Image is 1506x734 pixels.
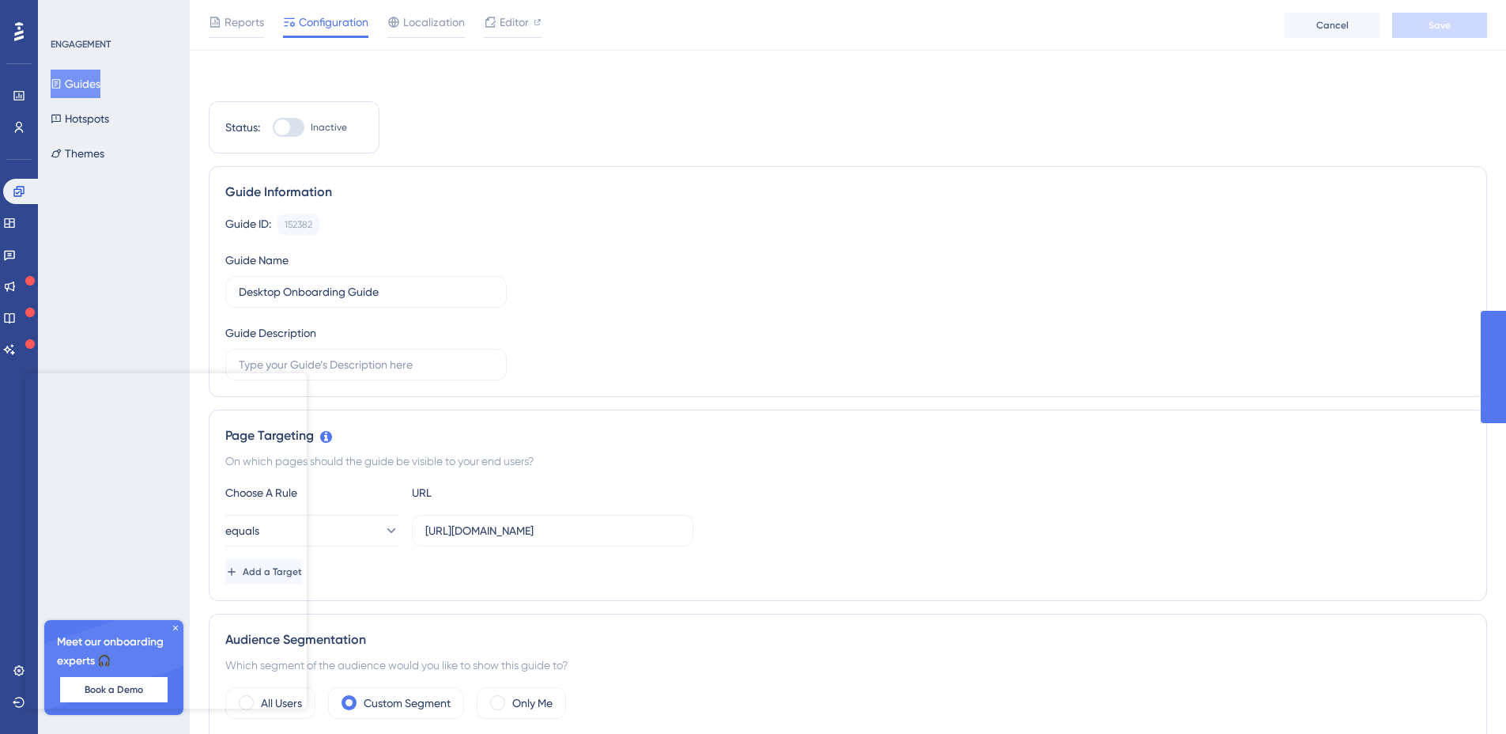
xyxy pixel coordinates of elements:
[412,483,586,502] div: URL
[51,104,109,133] button: Hotspots
[225,656,1470,675] div: Which segment of the audience would you like to show this guide to?
[299,13,368,32] span: Configuration
[225,515,399,547] button: equals
[225,323,316,342] div: Guide Description
[285,218,312,231] div: 152382
[225,214,271,235] div: Guide ID:
[225,630,1470,649] div: Audience Segmentation
[364,694,451,713] label: Custom Segment
[1392,13,1487,38] button: Save
[1440,672,1487,719] iframe: UserGuiding AI Assistant Launcher
[225,118,260,137] div: Status:
[51,139,104,168] button: Themes
[51,70,100,98] button: Guides
[225,483,399,502] div: Choose A Rule
[425,522,680,539] input: yourwebsite.com/path
[225,13,264,32] span: Reports
[225,426,1470,445] div: Page Targeting
[1285,13,1380,38] button: Cancel
[512,694,553,713] label: Only Me
[239,356,493,373] input: Type your Guide’s Description here
[51,38,111,51] div: ENGAGEMENT
[225,452,1470,471] div: On which pages should the guide be visible to your end users?
[1316,19,1349,32] span: Cancel
[225,251,289,270] div: Guide Name
[311,121,347,134] span: Inactive
[403,13,465,32] span: Localization
[1429,19,1451,32] span: Save
[225,183,1470,202] div: Guide Information
[239,283,493,301] input: Type your Guide’s Name here
[500,13,529,32] span: Editor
